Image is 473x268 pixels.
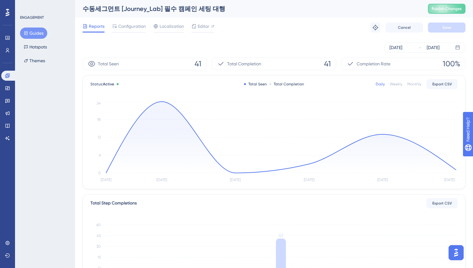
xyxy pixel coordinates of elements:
span: Cancel [398,25,411,30]
span: Save [442,25,451,30]
button: Themes [20,55,49,66]
tspan: [DATE] [101,178,111,182]
tspan: [DATE] [377,178,388,182]
tspan: 0 [98,171,101,175]
div: [DATE] [389,44,402,51]
iframe: UserGuiding AI Assistant Launcher [447,243,465,262]
div: Daily [376,82,385,87]
tspan: [DATE] [304,178,314,182]
button: Save [428,23,465,33]
button: Hotspots [20,41,51,53]
tspan: 12 [98,135,101,139]
div: 수동세그먼트 [Journey_Lab] 필수 캠페인 세팅 대행 [83,4,412,13]
span: Completion Rate [357,60,390,68]
span: Export CSV [432,201,452,206]
div: Total Seen [244,82,267,87]
span: Localization [160,23,184,30]
div: Total Completion [269,82,304,87]
span: Editor [198,23,209,30]
tspan: 30 [96,244,101,249]
tspan: [DATE] [156,178,167,182]
span: 100% [443,59,460,69]
tspan: 60 [96,223,101,227]
span: 41 [195,59,201,69]
span: Need Help? [15,2,39,9]
span: 41 [324,59,331,69]
div: [DATE] [427,44,440,51]
div: Weekly [390,82,402,87]
tspan: [DATE] [230,178,241,182]
tspan: 15 [98,255,101,260]
span: Active [103,82,114,86]
span: Total Seen [98,60,119,68]
button: Publish Changes [428,4,465,14]
span: Configuration [118,23,146,30]
span: Total Completion [227,60,261,68]
button: Cancel [385,23,423,33]
div: ENGAGEMENT [20,15,44,20]
div: Total Step Completions [90,200,137,207]
tspan: 41 [279,232,283,238]
span: Publish Changes [432,6,462,11]
tspan: [DATE] [444,178,455,182]
span: Reports [89,23,104,30]
tspan: 24 [97,101,101,105]
button: Export CSV [426,79,458,89]
span: Status: [90,82,114,87]
span: Export CSV [432,82,452,87]
button: Guides [20,28,47,39]
tspan: 18 [97,117,101,122]
tspan: 45 [97,234,101,238]
button: Export CSV [426,198,458,208]
div: Monthly [407,82,421,87]
tspan: 6 [99,153,101,157]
